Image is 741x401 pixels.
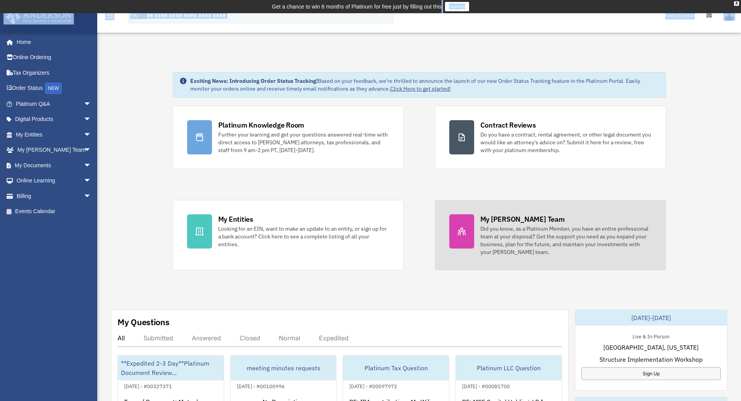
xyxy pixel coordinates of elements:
div: Get a chance to win 6 months of Platinum for free just by filling out this [272,2,442,11]
div: [DATE] - #00097972 [343,382,403,390]
a: My Entities Looking for an EIN, want to make an update to an entity, or sign up for a bank accoun... [173,200,404,270]
a: My Entitiesarrow_drop_down [5,127,103,142]
span: arrow_drop_down [84,127,99,143]
a: Click Here to get started! [390,85,451,92]
div: Submitted [144,334,173,342]
div: [DATE] - #00081700 [456,382,516,390]
div: [DATE] - #00100996 [231,382,291,390]
div: Looking for an EIN, want to make an update to an entity, or sign up for a bank account? Click her... [218,225,389,248]
img: User Pic [723,10,735,21]
div: Platinum LLC Question [456,355,562,380]
a: Digital Productsarrow_drop_down [5,112,103,127]
a: Sign Up [582,367,721,380]
div: Contract Reviews [480,120,536,130]
div: Live & In-Person [626,332,676,340]
div: close [734,1,739,6]
span: arrow_drop_down [84,142,99,158]
div: Do you have a contract, rental agreement, or other legal document you would like an attorney's ad... [480,131,652,154]
div: Normal [279,334,300,342]
div: My Questions [117,316,170,328]
span: arrow_drop_down [84,158,99,173]
i: search [130,11,138,19]
a: Order StatusNEW [5,81,103,96]
a: My [PERSON_NAME] Team Did you know, as a Platinum Member, you have an entire professional team at... [435,200,666,270]
div: **Expedited 2-3 Day**Platinum Document Review... [118,355,224,380]
a: Online Ordering [5,50,103,65]
a: Contract Reviews Do you have a contract, rental agreement, or other legal document you would like... [435,106,666,169]
div: Did you know, as a Platinum Member, you have an entire professional team at your disposal? Get th... [480,225,652,256]
span: arrow_drop_down [84,173,99,189]
div: [DATE] - #00327371 [118,382,178,390]
a: Home [5,34,99,50]
div: NEW [45,82,62,94]
a: Tax Organizers [5,65,103,81]
div: Closed [240,334,260,342]
div: Platinum Tax Question [343,355,449,380]
div: meeting minutes requests [231,355,336,380]
div: Expedited [319,334,349,342]
div: All [117,334,125,342]
span: Structure Implementation Workshop [599,355,702,364]
div: My [PERSON_NAME] Team [480,214,565,224]
div: My Entities [218,214,253,224]
div: Platinum Knowledge Room [218,120,305,130]
i: menu [105,11,114,20]
a: My [PERSON_NAME] Teamarrow_drop_down [5,142,103,158]
div: [DATE]-[DATE] [575,310,727,326]
a: Platinum Q&Aarrow_drop_down [5,96,103,112]
span: arrow_drop_down [84,96,99,112]
a: survey [445,2,469,11]
span: arrow_drop_down [84,188,99,204]
strong: Exciting News: Introducing Order Status Tracking! [190,77,318,84]
a: My Documentsarrow_drop_down [5,158,103,173]
div: Based on your feedback, we're thrilled to announce the launch of our new Order Status Tracking fe... [190,77,659,93]
a: menu [105,14,114,20]
img: Anderson Advisors Platinum Portal [4,9,74,25]
div: Answered [192,334,221,342]
div: Further your learning and get your questions answered real-time with direct access to [PERSON_NAM... [218,131,389,154]
a: Events Calendar [5,204,103,219]
span: arrow_drop_down [84,112,99,128]
a: Platinum Knowledge Room Further your learning and get your questions answered real-time with dire... [173,106,404,169]
span: [GEOGRAPHIC_DATA], [US_STATE] [603,343,699,352]
a: Billingarrow_drop_down [5,188,103,204]
a: Online Learningarrow_drop_down [5,173,103,189]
